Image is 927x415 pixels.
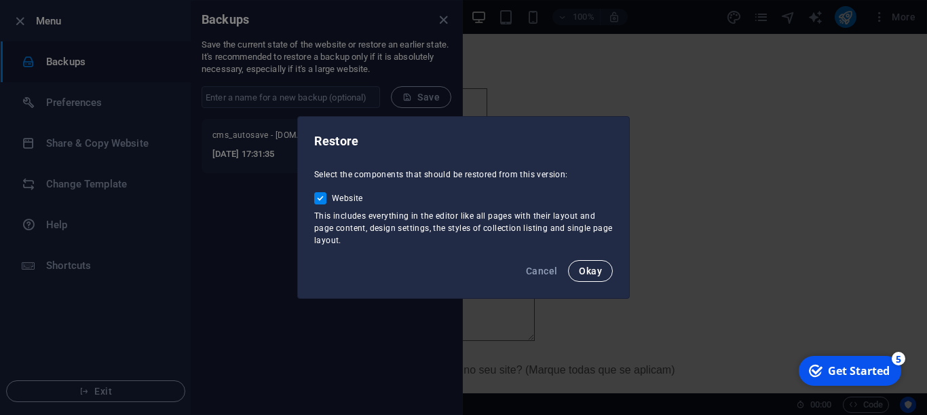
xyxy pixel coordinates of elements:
h2: Restore [314,133,613,149]
span: Cancel [526,266,557,276]
button: Cancel [521,260,563,282]
div: Get Started [37,13,98,28]
span: Select the components that should be restored from this version: [314,170,568,179]
span: This includes everything in the editor like all pages with their layout and page content, design ... [314,211,613,245]
div: Get Started 5 items remaining, 0% complete [7,5,110,35]
div: 5 [100,1,114,15]
span: Website [332,193,363,204]
button: Okay [568,260,613,282]
span: Okay [579,266,602,276]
